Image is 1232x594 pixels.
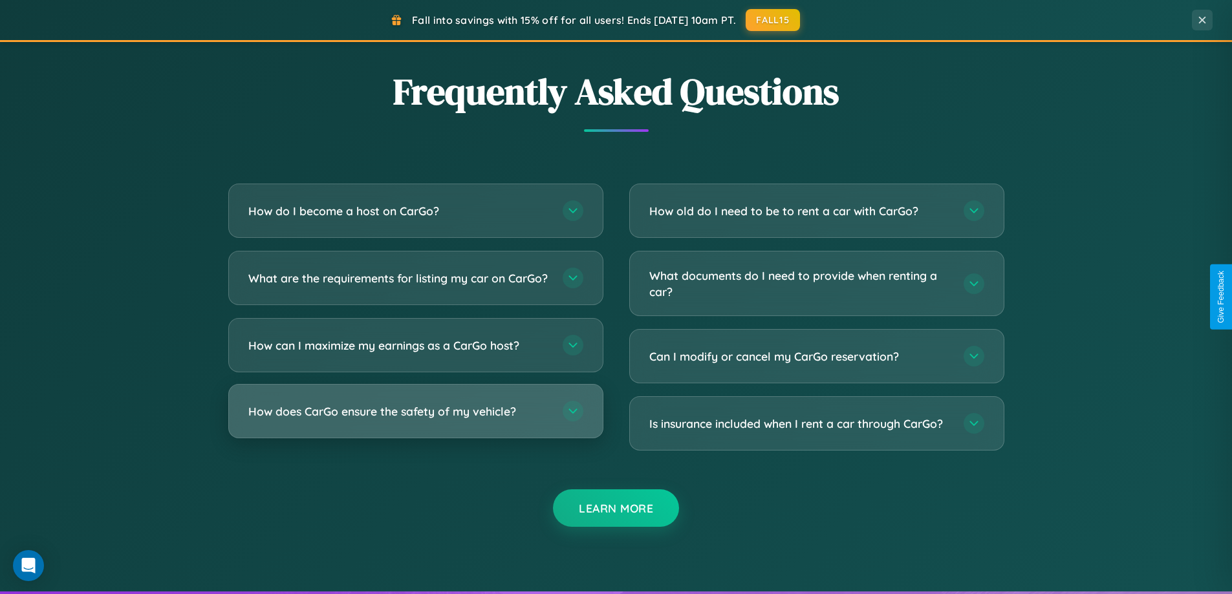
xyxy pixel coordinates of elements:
[649,348,951,365] h3: Can I modify or cancel my CarGo reservation?
[412,14,736,27] span: Fall into savings with 15% off for all users! Ends [DATE] 10am PT.
[1216,271,1226,323] div: Give Feedback
[248,203,550,219] h3: How do I become a host on CarGo?
[649,268,951,299] h3: What documents do I need to provide when renting a car?
[13,550,44,581] div: Open Intercom Messenger
[649,203,951,219] h3: How old do I need to be to rent a car with CarGo?
[553,489,679,527] button: Learn More
[228,67,1004,116] h2: Frequently Asked Questions
[248,270,550,286] h3: What are the requirements for listing my car on CarGo?
[248,337,550,354] h3: How can I maximize my earnings as a CarGo host?
[649,416,951,432] h3: Is insurance included when I rent a car through CarGo?
[746,9,800,31] button: FALL15
[248,403,550,419] h3: How does CarGo ensure the safety of my vehicle?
